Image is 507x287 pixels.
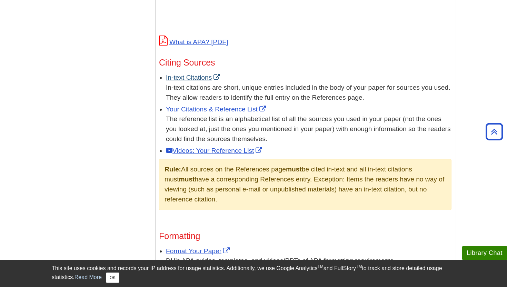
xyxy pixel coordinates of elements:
[317,264,323,269] sup: TM
[166,74,222,81] a: Link opens in new window
[356,264,362,269] sup: TM
[166,256,451,266] div: DU's APA guides, templates, and videos/PPTs of APA formatting requirements.
[166,83,451,103] div: In-text citations are short, unique entries included in the body of your paper for sources you us...
[179,176,195,183] strong: must
[166,106,268,113] a: Link opens in new window
[74,274,102,280] a: Read More
[462,246,507,260] button: Library Chat
[166,147,264,154] a: Link opens in new window
[286,166,302,173] strong: must
[165,166,181,173] strong: Rule:
[159,231,451,241] h3: Formatting
[159,38,228,46] a: What is APA?
[106,273,119,283] button: Close
[483,127,505,136] a: Back to Top
[159,159,451,210] div: All sources on the References page be cited in-text and all in-text citations must have a corresp...
[52,264,455,283] div: This site uses cookies and records your IP address for usage statistics. Additionally, we use Goo...
[166,247,231,255] a: Link opens in new window
[166,114,451,144] div: The reference list is an alphabetical list of all the sources you used in your paper (not the one...
[159,58,451,68] h3: Citing Sources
